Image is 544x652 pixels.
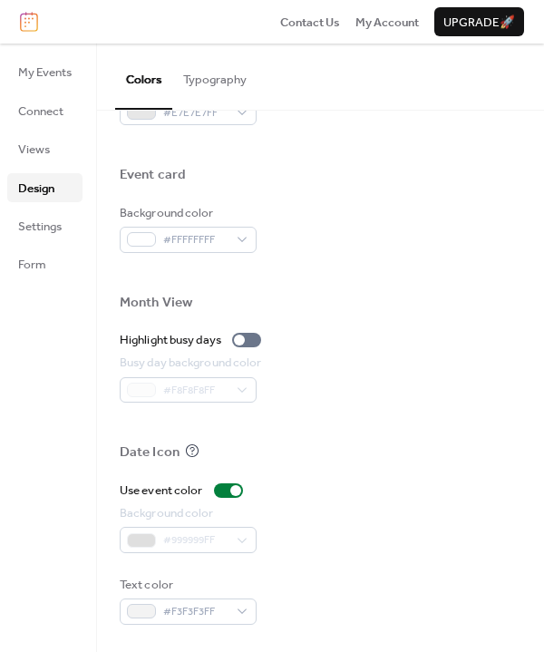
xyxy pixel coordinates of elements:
[18,63,72,82] span: My Events
[120,443,180,462] div: Date Icon
[280,13,340,31] a: Contact Us
[20,12,38,32] img: logo
[443,14,515,32] span: Upgrade 🚀
[120,482,203,500] div: Use event color
[7,173,83,202] a: Design
[120,354,262,372] div: Busy day background color
[7,57,83,86] a: My Events
[434,7,524,36] button: Upgrade🚀
[18,141,50,159] span: Views
[120,331,221,349] div: Highlight busy days
[163,231,228,249] span: #FFFFFFFF
[18,256,46,274] span: Form
[163,603,228,621] span: #F3F3F3FF
[120,204,253,222] div: Background color
[18,218,62,236] span: Settings
[355,13,419,31] a: My Account
[120,294,192,312] div: Month View
[355,14,419,32] span: My Account
[120,504,253,522] div: Background color
[7,249,83,278] a: Form
[120,576,253,594] div: Text color
[7,96,83,125] a: Connect
[120,166,186,184] div: Event card
[163,104,228,122] span: #E7E7E7FF
[18,102,63,121] span: Connect
[7,134,83,163] a: Views
[18,180,54,198] span: Design
[172,44,257,107] button: Typography
[280,14,340,32] span: Contact Us
[115,44,172,109] button: Colors
[7,211,83,240] a: Settings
